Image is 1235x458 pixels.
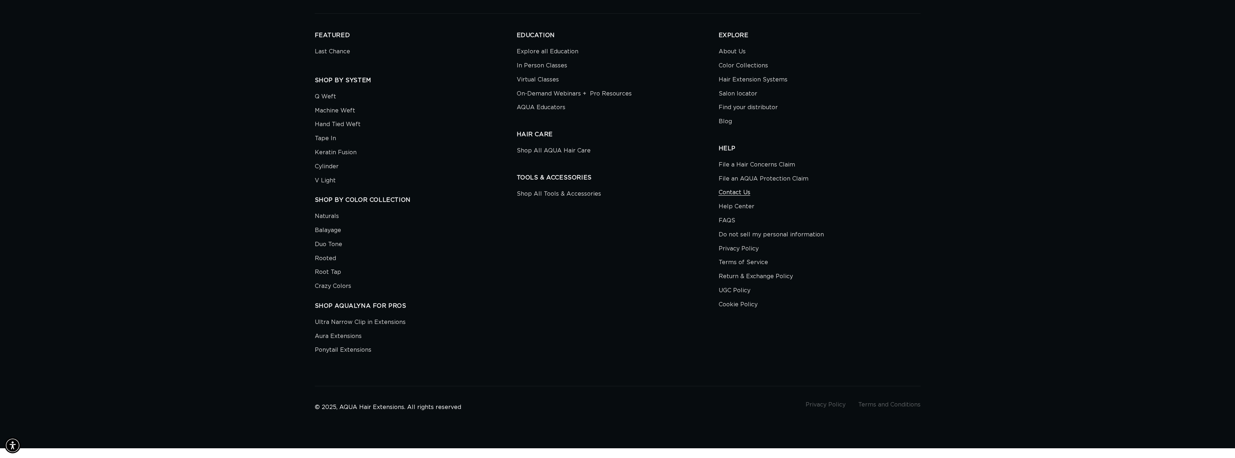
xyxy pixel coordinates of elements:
a: Do not sell my personal information [719,228,824,242]
a: Duo Tone [315,237,342,252]
a: About Us [719,46,746,59]
h2: SHOP BY SYSTEM [315,77,517,84]
h2: EDUCATION [517,32,719,39]
a: Hand Tied Weft [315,117,361,132]
a: Terms and Conditions [858,402,921,408]
a: AQUA Educators [517,101,565,115]
a: Rooted [315,252,336,266]
h2: HAIR CARE [517,131,719,138]
a: FAQS [719,214,735,228]
a: Explore all Education [517,46,578,59]
h2: TOOLS & ACCESSORIES [517,174,719,182]
a: Hair Extension Systems [719,73,788,87]
a: Shop All AQUA Hair Care [517,146,591,158]
a: Color Collections [719,59,768,73]
h2: FEATURED [315,32,517,39]
a: UGC Policy [719,284,750,298]
a: Aura Extensions [315,329,362,343]
a: Balayage [315,223,341,237]
a: On-Demand Webinars + Pro Resources [517,87,632,101]
a: Contact Us [719,186,750,200]
a: Root Tap [315,265,341,279]
h2: HELP [719,145,921,152]
h2: EXPLORE [719,32,921,39]
a: Keratin Fusion [315,146,357,160]
a: In Person Classes [517,59,567,73]
a: Machine Weft [315,104,355,118]
a: Salon locator [719,87,757,101]
a: Shop All Tools & Accessories [517,189,601,201]
div: Accessibility Menu [5,437,21,453]
a: File an AQUA Protection Claim [719,172,808,186]
a: Return & Exchange Policy [719,270,793,284]
a: Last Chance [315,46,350,59]
a: Privacy Policy [806,402,846,408]
a: Privacy Policy [719,242,759,256]
a: Naturals [315,211,339,223]
a: Tape In [315,132,336,146]
a: Ultra Narrow Clip in Extensions [315,317,406,329]
a: Crazy Colors [315,279,351,293]
h2: SHOP BY COLOR COLLECTION [315,196,517,204]
h2: SHOP AQUALYNA FOR PROS [315,302,517,310]
a: Q Weft [315,92,336,104]
a: Find your distributor [719,101,778,115]
a: Ponytail Extensions [315,343,371,357]
a: Help Center [719,200,754,214]
a: Cookie Policy [719,298,758,312]
a: File a Hair Concerns Claim [719,160,795,172]
a: Cylinder [315,160,339,174]
small: © 2025, AQUA Hair Extensions. All rights reserved [315,404,461,410]
a: V Light [315,174,336,188]
a: Blog [719,115,732,129]
iframe: Chat Widget [1199,423,1235,458]
a: Terms of Service [719,255,768,270]
a: Virtual Classes [517,73,559,87]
